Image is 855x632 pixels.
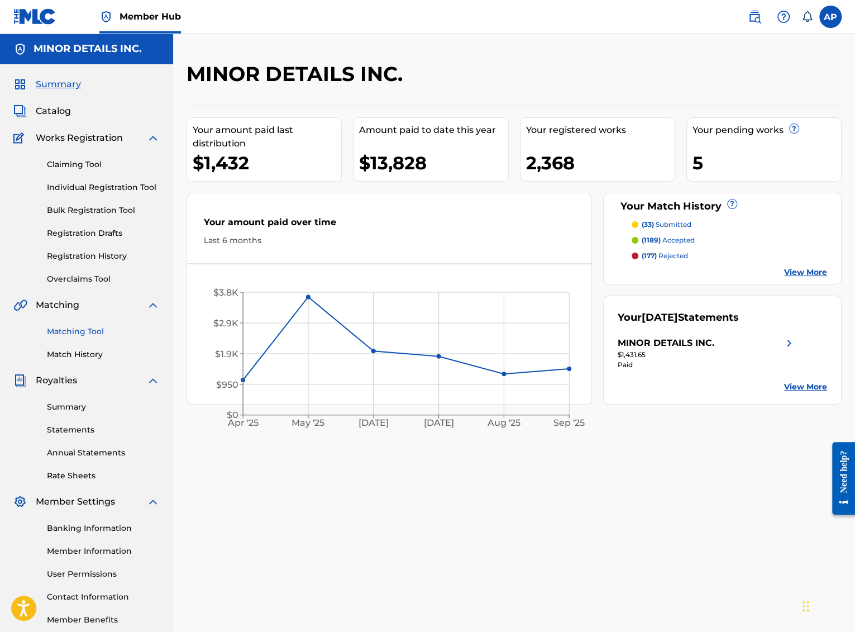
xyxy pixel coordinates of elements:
[618,336,796,370] a: MINOR DETAILS INC.right chevron icon$1,431.65Paid
[487,417,520,428] tspan: Aug '25
[13,8,56,25] img: MLC Logo
[632,251,827,261] a: (177) rejected
[146,495,160,509] img: expand
[618,310,739,325] div: Your Statements
[36,298,79,312] span: Matching
[526,150,675,175] div: 2,368
[799,578,855,632] iframe: Chat Widget
[13,42,27,56] img: Accounts
[642,220,654,229] span: (33)
[36,374,77,387] span: Royalties
[47,545,160,557] a: Member Information
[13,104,71,118] a: CatalogCatalog
[642,220,691,230] p: submitted
[13,298,27,312] img: Matching
[187,61,408,87] h2: MINOR DETAILS INC.
[772,6,795,28] div: Help
[728,199,737,208] span: ?
[359,123,508,137] div: Amount paid to date this year
[47,568,160,580] a: User Permissions
[777,10,790,23] img: help
[618,336,714,350] div: MINOR DETAILS INC.
[47,424,160,436] a: Statements
[13,78,27,91] img: Summary
[146,298,160,312] img: expand
[819,6,842,28] div: User Menu
[47,401,160,413] a: Summary
[47,273,160,285] a: Overclaims Tool
[743,6,766,28] a: Public Search
[553,417,585,428] tspan: Sep '25
[748,10,761,23] img: search
[47,326,160,338] a: Matching Tool
[47,205,160,216] a: Bulk Registration Tool
[13,78,81,91] a: SummarySummary
[692,150,841,175] div: 5
[47,227,160,239] a: Registration Drafts
[618,350,796,360] div: $1,431.65
[801,11,813,22] div: Notifications
[423,417,453,428] tspan: [DATE]
[47,250,160,262] a: Registration History
[526,123,675,137] div: Your registered works
[803,590,809,623] div: Drag
[642,251,657,260] span: (177)
[47,349,160,360] a: Match History
[193,123,341,150] div: Your amount paid last distribution
[359,150,508,175] div: $13,828
[193,150,341,175] div: $1,432
[120,10,181,23] span: Member Hub
[47,159,160,170] a: Claiming Tool
[47,522,160,534] a: Banking Information
[13,131,28,145] img: Works Registration
[824,433,855,523] iframe: Resource Center
[216,379,238,389] tspan: $950
[213,318,238,329] tspan: $2.9K
[47,182,160,193] a: Individual Registration Tool
[47,614,160,626] a: Member Benefits
[227,410,238,420] tspan: $0
[642,311,678,324] span: [DATE]
[204,235,575,246] div: Last 6 months
[784,267,827,278] a: View More
[782,336,796,350] img: right chevron icon
[146,131,160,145] img: expand
[36,78,81,91] span: Summary
[36,104,71,118] span: Catalog
[618,360,796,370] div: Paid
[146,374,160,387] img: expand
[13,374,27,387] img: Royalties
[618,199,827,214] div: Your Match History
[47,591,160,603] a: Contact Information
[213,287,238,298] tspan: $3.8K
[13,495,27,509] img: Member Settings
[13,104,27,118] img: Catalog
[34,42,142,55] h5: MINOR DETAILS INC.
[292,417,324,428] tspan: May '25
[632,220,827,230] a: (33) submitted
[99,10,113,23] img: Top Rightsholder
[36,131,123,145] span: Works Registration
[359,417,389,428] tspan: [DATE]
[47,447,160,459] a: Annual Statements
[36,495,115,509] span: Member Settings
[790,124,799,133] span: ?
[642,236,661,244] span: (1189)
[215,348,238,359] tspan: $1.9K
[784,381,827,393] a: View More
[642,235,695,245] p: accepted
[227,417,259,428] tspan: Apr '25
[692,123,841,137] div: Your pending works
[47,470,160,482] a: Rate Sheets
[642,251,688,261] p: rejected
[632,235,827,245] a: (1189) accepted
[204,216,575,235] div: Your amount paid over time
